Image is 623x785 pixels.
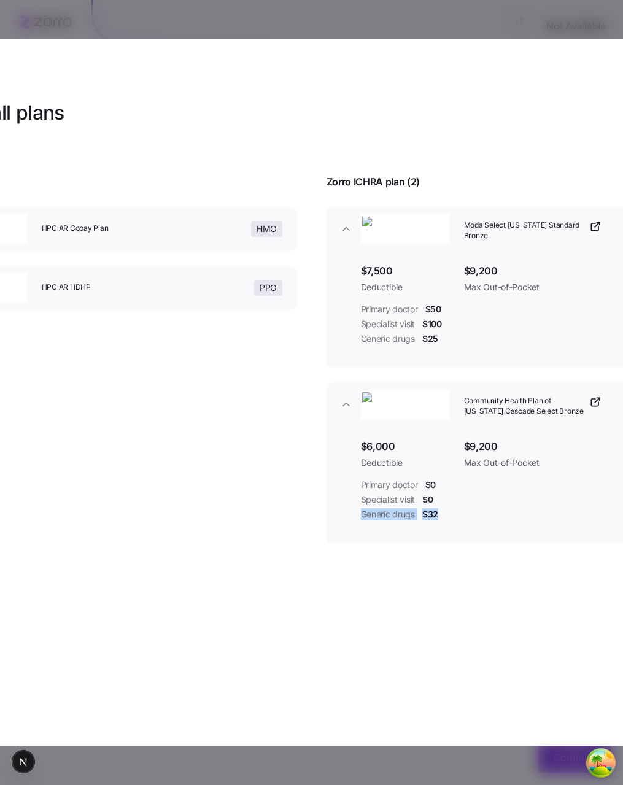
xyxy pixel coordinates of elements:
span: $9,200 [464,439,602,454]
img: Community Health Network of Washington [362,392,448,417]
span: $32 [422,508,438,520]
span: $100 [422,318,442,330]
span: Max Out-of-Pocket [464,281,602,293]
span: $7,500 [361,263,454,279]
span: $0 [425,479,436,491]
span: Community Health Plan of [US_STATE] Cascade Select Bronze [464,396,587,417]
span: $0 [422,493,433,506]
span: Primary doctor [361,479,418,491]
span: $25 [422,333,438,345]
span: PPO [260,280,277,295]
span: $50 [425,303,441,315]
span: $6,000 [361,439,454,454]
span: Moda Select [US_STATE] Standard Bronze [464,220,587,241]
span: HMO [257,222,277,236]
button: Open Tanstack query devtools [589,751,613,775]
span: Generic drugs [361,508,415,520]
span: Deductible [361,457,454,469]
span: Max Out-of-Pocket [464,457,602,469]
span: $9,200 [464,263,602,279]
img: Moda Health [362,217,448,241]
span: Specialist visit [361,318,416,330]
span: Primary doctor [361,303,418,315]
span: Specialist visit [361,493,416,506]
a: Moda Select [US_STATE] Standard Bronze [464,220,602,241]
span: HPC AR Copay Plan [42,223,179,234]
span: HPC AR HDHP [42,282,179,293]
span: Deductible [361,281,454,293]
span: Zorro ICHRA plan ( 2 ) [327,174,420,190]
a: Community Health Plan of [US_STATE] Cascade Select Bronze [464,396,602,417]
span: Generic drugs [361,333,415,345]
